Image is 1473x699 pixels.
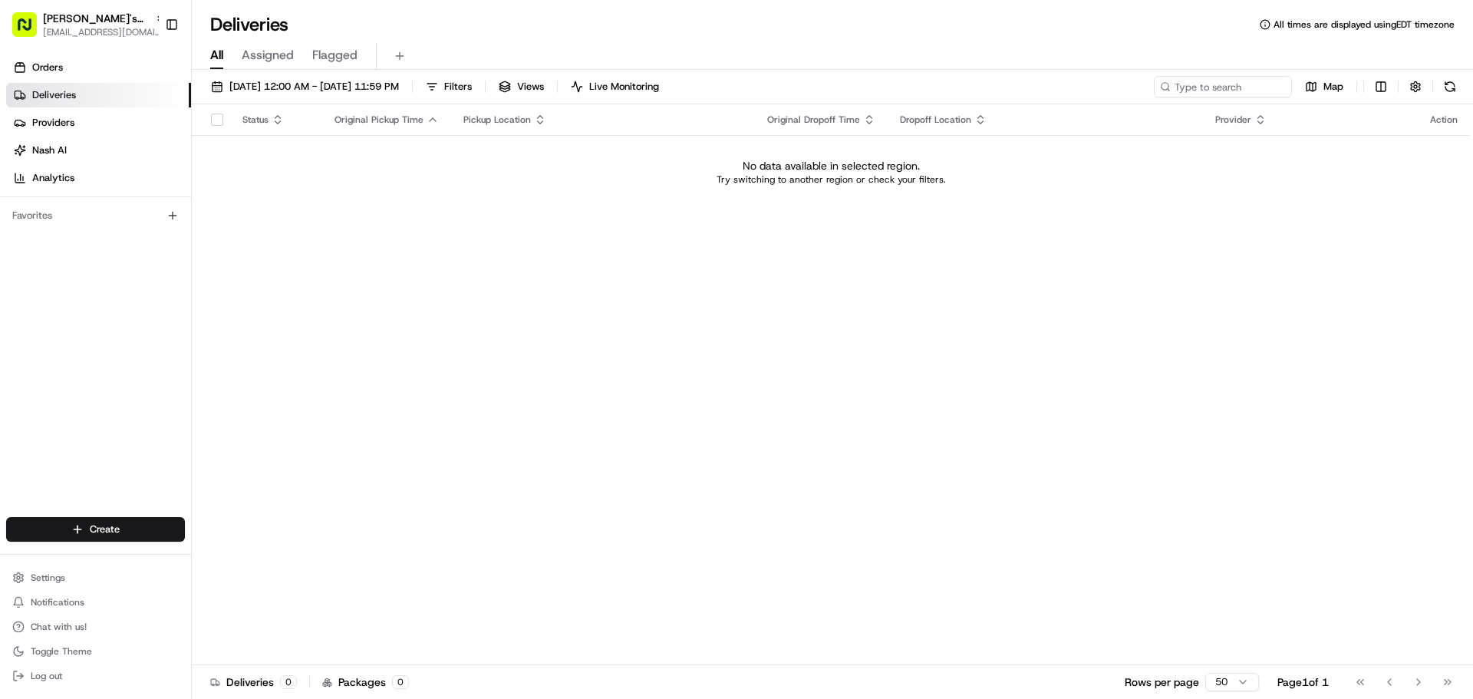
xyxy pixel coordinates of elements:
[564,76,666,97] button: Live Monitoring
[31,572,65,584] span: Settings
[767,114,860,126] span: Original Dropoff Time
[589,80,659,94] span: Live Monitoring
[32,171,74,185] span: Analytics
[1323,80,1343,94] span: Map
[717,173,946,186] p: Try switching to another region or check your filters.
[6,665,185,687] button: Log out
[32,61,63,74] span: Orders
[229,80,399,94] span: [DATE] 12:00 AM - [DATE] 11:59 PM
[210,674,297,690] div: Deliveries
[1439,76,1461,97] button: Refresh
[6,55,191,80] a: Orders
[242,46,294,64] span: Assigned
[334,114,423,126] span: Original Pickup Time
[6,616,185,638] button: Chat with us!
[32,88,76,102] span: Deliveries
[1215,114,1251,126] span: Provider
[31,596,84,608] span: Notifications
[444,80,472,94] span: Filters
[1125,674,1199,690] p: Rows per page
[6,166,191,190] a: Analytics
[6,203,185,228] div: Favorites
[242,114,269,126] span: Status
[6,110,191,135] a: Providers
[6,517,185,542] button: Create
[31,645,92,658] span: Toggle Theme
[32,116,74,130] span: Providers
[492,76,551,97] button: Views
[463,114,531,126] span: Pickup Location
[1277,674,1329,690] div: Page 1 of 1
[6,567,185,589] button: Settings
[6,138,191,163] a: Nash AI
[210,46,223,64] span: All
[322,674,409,690] div: Packages
[31,670,62,682] span: Log out
[312,46,358,64] span: Flagged
[210,12,288,37] h1: Deliveries
[517,80,544,94] span: Views
[1154,76,1292,97] input: Type to search
[1298,76,1350,97] button: Map
[1274,18,1455,31] span: All times are displayed using EDT timezone
[43,11,149,26] button: [PERSON_NAME]'s Fast Food - [GEOGRAPHIC_DATA]
[1430,114,1458,126] div: Action
[6,641,185,662] button: Toggle Theme
[43,26,166,38] button: [EMAIL_ADDRESS][DOMAIN_NAME]
[900,114,971,126] span: Dropoff Location
[6,592,185,613] button: Notifications
[32,143,67,157] span: Nash AI
[280,675,297,689] div: 0
[204,76,406,97] button: [DATE] 12:00 AM - [DATE] 11:59 PM
[90,523,120,536] span: Create
[31,621,87,633] span: Chat with us!
[6,83,191,107] a: Deliveries
[6,6,159,43] button: [PERSON_NAME]'s Fast Food - [GEOGRAPHIC_DATA][EMAIL_ADDRESS][DOMAIN_NAME]
[743,158,920,173] p: No data available in selected region.
[419,76,479,97] button: Filters
[392,675,409,689] div: 0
